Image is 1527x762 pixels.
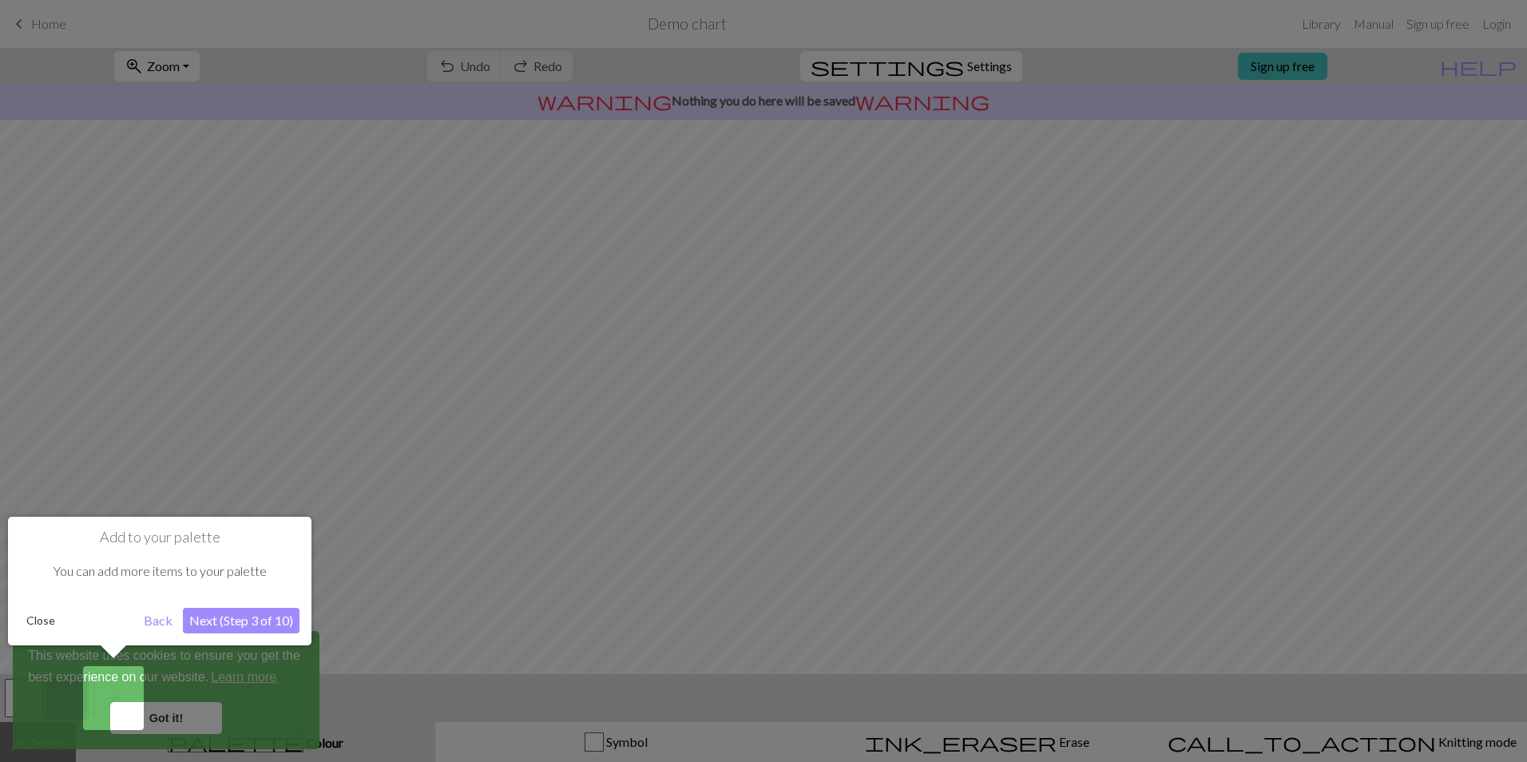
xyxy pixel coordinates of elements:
h1: Add to your palette [20,529,299,546]
div: Add to your palette [8,517,311,645]
button: Back [137,608,179,633]
button: Close [20,609,61,633]
button: Next (Step 3 of 10) [183,608,299,633]
div: You can add more items to your palette [20,546,299,596]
